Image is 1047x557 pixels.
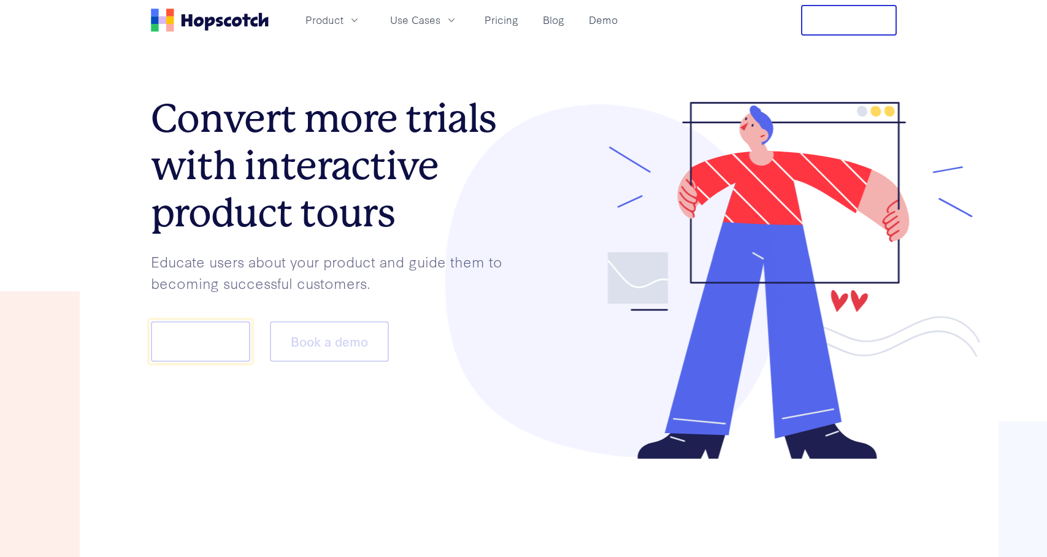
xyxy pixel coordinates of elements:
a: Home [151,9,269,32]
button: Product [298,10,368,30]
button: Free Trial [801,5,897,36]
button: Show me! [151,321,250,362]
button: Book a demo [270,321,389,362]
a: Pricing [480,10,523,30]
a: Demo [584,10,623,30]
span: Use Cases [390,12,440,28]
button: Use Cases [383,10,465,30]
p: Educate users about your product and guide them to becoming successful customers. [151,251,524,293]
h1: Convert more trials with interactive product tours [151,95,524,236]
span: Product [305,12,343,28]
a: Blog [538,10,569,30]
